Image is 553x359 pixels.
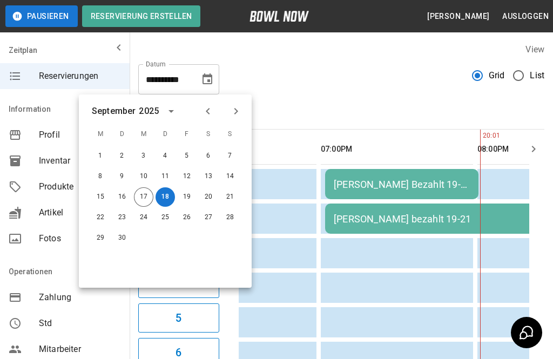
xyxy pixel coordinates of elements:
[423,6,494,26] button: [PERSON_NAME]
[39,317,121,330] span: Std
[156,124,175,145] span: D
[134,167,153,186] button: 10. Sep. 2025
[39,180,121,193] span: Produkte
[199,167,218,186] button: 13. Sep. 2025
[5,5,78,27] button: Pausieren
[112,167,132,186] button: 9. Sep. 2025
[249,11,309,22] img: logo
[156,146,175,166] button: 4. Sep. 2025
[480,131,483,141] span: 20:01
[227,102,245,120] button: Next month
[199,102,217,120] button: Previous month
[176,309,181,327] h6: 5
[39,206,121,219] span: Artikel
[334,179,470,190] div: [PERSON_NAME] Bezahlt 19-20
[177,208,197,227] button: 26. Sep. 2025
[220,208,240,227] button: 28. Sep. 2025
[156,167,175,186] button: 11. Sep. 2025
[177,146,197,166] button: 5. Sep. 2025
[91,146,110,166] button: 1. Sep. 2025
[138,103,544,129] div: inventory tabs
[220,167,240,186] button: 14. Sep. 2025
[134,146,153,166] button: 3. Sep. 2025
[177,124,197,145] span: F
[156,208,175,227] button: 25. Sep. 2025
[530,69,544,82] span: List
[199,208,218,227] button: 27. Sep. 2025
[156,187,175,207] button: 18. Sep. 2025
[92,105,136,118] div: September
[220,124,240,145] span: S
[39,70,121,83] span: Reservierungen
[112,228,132,248] button: 30. Sep. 2025
[177,187,197,207] button: 19. Sep. 2025
[39,128,121,141] span: Profil
[177,167,197,186] button: 12. Sep. 2025
[489,69,505,82] span: Grid
[199,187,218,207] button: 20. Sep. 2025
[162,102,180,120] button: calendar view is open, switch to year view
[199,146,218,166] button: 6. Sep. 2025
[91,228,110,248] button: 29. Sep. 2025
[91,208,110,227] button: 22. Sep. 2025
[112,146,132,166] button: 2. Sep. 2025
[134,187,153,207] button: 17. Sep. 2025
[138,303,219,333] button: 5
[134,208,153,227] button: 24. Sep. 2025
[139,105,159,118] div: 2025
[112,124,132,145] span: D
[220,187,240,207] button: 21. Sep. 2025
[39,343,121,356] span: Mitarbeiter
[39,232,121,245] span: Fotos
[199,124,218,145] span: S
[91,187,110,207] button: 15. Sep. 2025
[525,44,544,55] label: View
[197,69,218,90] button: Choose date, selected date is 18. Sep. 2025
[39,291,121,304] span: Zahlung
[220,146,240,166] button: 7. Sep. 2025
[112,208,132,227] button: 23. Sep. 2025
[112,187,132,207] button: 16. Sep. 2025
[82,5,201,27] button: Reservierung erstellen
[134,124,153,145] span: M
[39,154,121,167] span: Inventar
[91,124,110,145] span: M
[91,167,110,186] button: 8. Sep. 2025
[498,6,553,26] button: Ausloggen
